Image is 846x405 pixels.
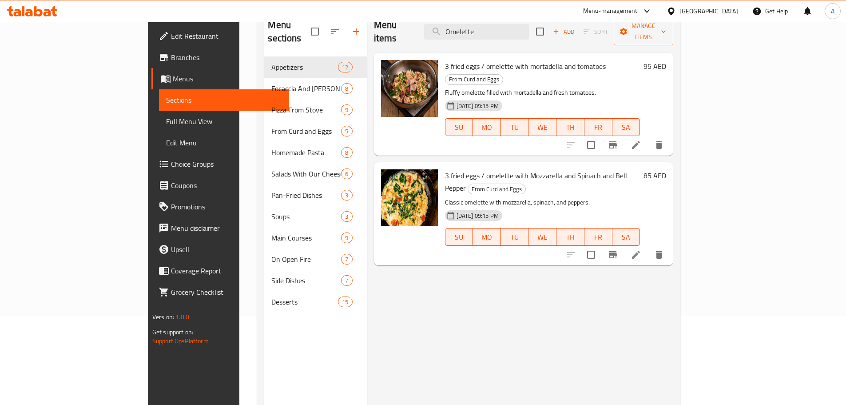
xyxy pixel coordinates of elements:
button: Add section [346,21,367,42]
a: Promotions [151,196,289,217]
span: Select to update [582,136,600,154]
span: Soups [271,211,341,222]
button: Add [549,25,578,39]
button: SA [612,228,640,246]
span: Select section [531,22,549,41]
a: Edit Restaurant [151,25,289,47]
span: Pizza From Stove [271,104,341,115]
button: SU [445,228,473,246]
button: SA [612,118,640,136]
span: Coupons [171,180,282,191]
span: Version: [152,311,174,323]
div: items [341,233,352,243]
a: Choice Groups [151,153,289,175]
span: 3 fried eggs / omelette with Mozzarella and Spinach and Bell Pepper [445,169,627,195]
span: 9 [342,234,352,242]
span: Choice Groups [171,159,282,169]
div: Appetizers12 [264,56,366,78]
div: Salads With Our Cheeses6 [264,163,366,184]
button: Manage items [614,18,673,45]
span: Main Courses [271,233,341,243]
span: WE [532,231,553,244]
a: Grocery Checklist [151,281,289,303]
span: 7 [342,277,352,285]
a: Support.OpsPlatform [152,335,209,347]
nav: Menu sections [264,53,366,316]
span: Edit Menu [166,137,282,148]
div: Side Dishes7 [264,270,366,291]
img: 3 fried eggs / omelette with mortadella and tomatoes [381,60,438,117]
span: Menu disclaimer [171,223,282,233]
span: FR [588,121,609,134]
h6: 95 AED [643,60,666,72]
span: 3 [342,191,352,200]
button: FR [584,118,612,136]
input: search [424,24,529,40]
a: Sections [159,89,289,111]
div: items [341,211,352,222]
button: MO [473,228,501,246]
a: Edit menu item [631,249,641,260]
span: Get support on: [152,326,193,338]
span: WE [532,121,553,134]
div: Soups3 [264,206,366,227]
span: Edit Restaurant [171,31,282,41]
div: From Curd and Eggs [445,74,503,85]
span: 12 [338,63,352,72]
span: Side Dishes [271,275,341,286]
div: items [341,168,352,179]
span: TH [560,231,581,244]
span: Menus [173,73,282,84]
div: Focaccia And Bruschetta [271,83,341,94]
div: On Open Fire7 [264,249,366,270]
span: TH [560,121,581,134]
span: [DATE] 09:15 PM [453,102,502,110]
span: Appetizers [271,62,338,72]
span: 8 [342,148,352,157]
span: 7 [342,255,352,264]
span: From Curd and Eggs [468,184,525,194]
span: Manage items [621,20,666,43]
img: 3 fried eggs / omelette with Mozzarella and Spinach and Bell Pepper [381,169,438,226]
span: MO [477,231,497,244]
span: TU [504,231,525,244]
span: Select section first [578,25,614,39]
div: Pan-Fried Dishes [271,190,341,200]
span: 3 [342,213,352,221]
span: MO [477,121,497,134]
div: Homemade Pasta [271,147,341,158]
button: MO [473,118,501,136]
a: Menu disclaimer [151,217,289,239]
div: Main Courses9 [264,227,366,249]
button: Branch-specific-item [602,134,624,156]
div: items [341,104,352,115]
div: items [341,147,352,158]
div: items [341,275,352,286]
span: TU [504,121,525,134]
button: TU [501,228,529,246]
span: SA [616,231,637,244]
span: Select to update [582,245,600,264]
span: Upsell [171,244,282,255]
span: SU [449,231,470,244]
button: TH [556,118,584,136]
span: On Open Fire [271,254,341,265]
h6: 85 AED [643,169,666,182]
span: 9 [342,106,352,114]
span: Coverage Report [171,265,282,276]
span: [DATE] 09:15 PM [453,212,502,220]
h2: Menu items [374,18,414,45]
p: Fluffy omelette filled with mortadella and fresh tomatoes. [445,87,640,98]
div: Homemade Pasta8 [264,142,366,163]
a: Coverage Report [151,260,289,281]
p: Classic omelette with mozzarella, spinach, and peppers. [445,197,640,208]
span: 3 fried eggs / omelette with mortadella and tomatoes [445,60,606,73]
span: Desserts [271,297,338,307]
a: Full Menu View [159,111,289,132]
